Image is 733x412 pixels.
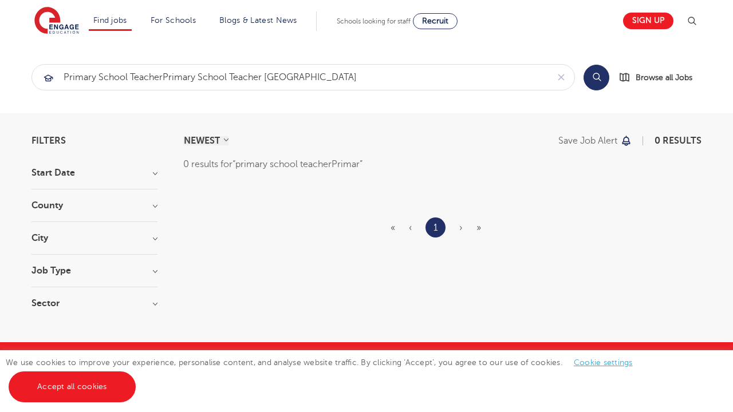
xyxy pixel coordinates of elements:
[459,223,463,233] span: ›
[31,201,157,210] h3: County
[623,13,673,29] a: Sign up
[219,16,297,25] a: Blogs & Latest News
[31,233,157,243] h3: City
[31,136,66,145] span: Filters
[548,65,574,90] button: Clear
[636,71,692,84] span: Browse all Jobs
[31,299,157,308] h3: Sector
[31,64,575,90] div: Submit
[584,65,609,90] button: Search
[337,17,411,25] span: Schools looking for staff
[422,17,448,25] span: Recruit
[558,136,617,145] p: Save job alert
[6,358,644,391] span: We use cookies to improve your experience, personalise content, and analyse website traffic. By c...
[151,16,196,25] a: For Schools
[183,157,702,172] div: 0 results for
[34,7,79,35] img: Engage Education
[618,71,702,84] a: Browse all Jobs
[9,371,136,402] a: Accept all cookies
[31,168,157,177] h3: Start Date
[31,266,157,275] h3: Job Type
[391,223,395,233] span: «
[434,220,438,235] a: 1
[32,65,548,90] input: Submit
[409,223,412,233] span: ‹
[476,223,481,233] span: »
[413,13,458,29] a: Recruit
[93,16,127,25] a: Find jobs
[232,159,362,169] q: primary school teacherPrimar
[655,136,702,146] span: 0 results
[574,358,633,367] a: Cookie settings
[558,136,632,145] button: Save job alert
